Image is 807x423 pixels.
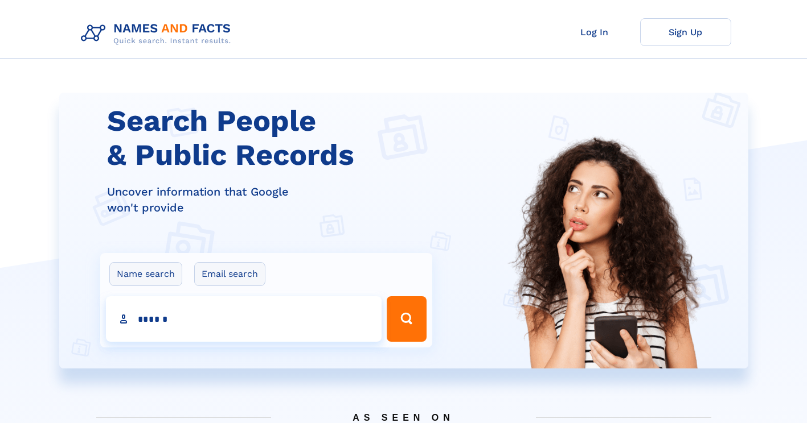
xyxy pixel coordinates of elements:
[194,262,265,286] label: Email search
[387,296,427,342] button: Search Button
[107,104,440,172] h1: Search People & Public Records
[107,184,440,215] div: Uncover information that Google won't provide
[549,18,640,46] a: Log In
[76,18,240,49] img: Logo Names and Facts
[640,18,731,46] a: Sign Up
[106,296,382,342] input: search input
[109,262,182,286] label: Name search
